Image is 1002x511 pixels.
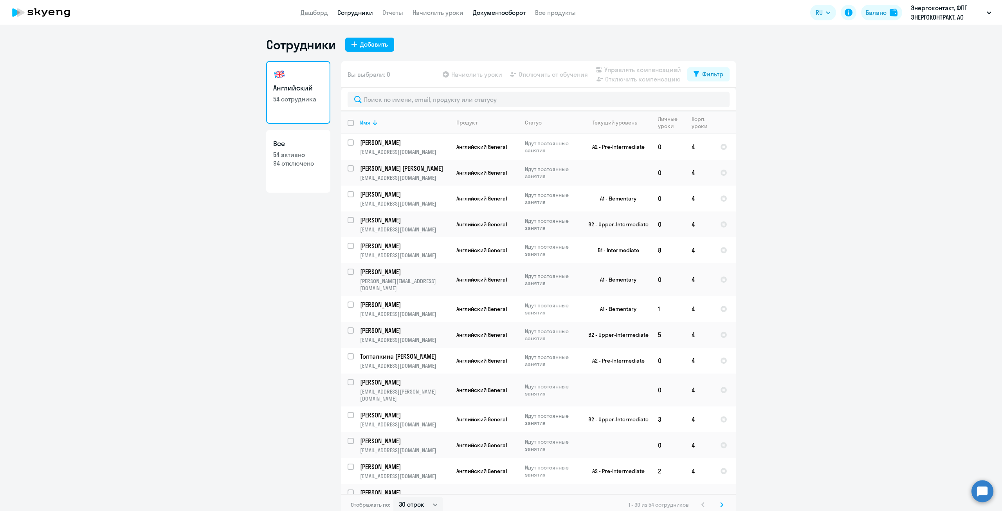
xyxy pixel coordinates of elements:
[685,211,714,237] td: 4
[360,138,450,147] a: [PERSON_NAME]
[473,9,526,16] a: Документооборот
[360,216,450,224] a: [PERSON_NAME]
[360,164,450,173] a: [PERSON_NAME] [PERSON_NAME]
[360,148,450,155] p: [EMAIL_ADDRESS][DOMAIN_NAME]
[652,160,685,186] td: 0
[525,119,542,126] div: Статус
[652,322,685,348] td: 5
[525,191,578,206] p: Идут постоянные занятия
[337,9,373,16] a: Сотрудники
[652,186,685,211] td: 0
[687,67,730,81] button: Фильтр
[273,83,323,93] h3: Английский
[382,9,403,16] a: Отчеты
[273,159,323,168] p: 94 отключено
[360,437,450,445] a: [PERSON_NAME]
[810,5,836,20] button: RU
[360,164,449,173] p: [PERSON_NAME] [PERSON_NAME]
[360,378,449,386] p: [PERSON_NAME]
[360,119,450,126] div: Имя
[579,458,652,484] td: A2 - Pre-Intermediate
[456,119,478,126] div: Продукт
[456,305,507,312] span: Английский General
[685,237,714,263] td: 4
[579,263,652,296] td: A1 - Elementary
[579,186,652,211] td: A1 - Elementary
[273,139,323,149] h3: Все
[579,322,652,348] td: B2 - Upper-Intermediate
[360,40,388,49] div: Добавить
[345,38,394,52] button: Добавить
[685,263,714,296] td: 4
[266,130,330,193] a: Все54 активно94 отключено
[360,336,450,343] p: [EMAIL_ADDRESS][DOMAIN_NAME]
[360,326,449,335] p: [PERSON_NAME]
[456,143,507,150] span: Английский General
[525,119,578,126] div: Статус
[266,37,336,52] h1: Сотрудники
[360,411,450,419] a: [PERSON_NAME]
[360,378,450,386] a: [PERSON_NAME]
[652,374,685,406] td: 0
[525,243,578,257] p: Идут постоянные занятия
[685,296,714,322] td: 4
[360,216,449,224] p: [PERSON_NAME]
[360,226,450,233] p: [EMAIL_ADDRESS][DOMAIN_NAME]
[579,211,652,237] td: B2 - Upper-Intermediate
[351,501,390,508] span: Отображать по:
[360,411,449,419] p: [PERSON_NAME]
[525,140,578,154] p: Идут постоянные занятия
[585,119,651,126] div: Текущий уровень
[360,300,449,309] p: [PERSON_NAME]
[658,116,685,130] div: Личные уроки
[301,9,328,16] a: Дашборд
[266,61,330,124] a: Английский54 сотрудника
[525,438,578,452] p: Идут постоянные занятия
[685,374,714,406] td: 4
[273,150,323,159] p: 54 активно
[456,357,507,364] span: Английский General
[360,437,449,445] p: [PERSON_NAME]
[816,8,823,17] span: RU
[360,352,449,361] p: Топталкина [PERSON_NAME]
[685,186,714,211] td: 4
[692,116,708,130] div: Корп. уроки
[579,237,652,263] td: B1 - Intermediate
[360,362,450,369] p: [EMAIL_ADDRESS][DOMAIN_NAME]
[685,160,714,186] td: 4
[456,221,507,228] span: Английский General
[525,493,578,507] p: Идут постоянные занятия
[525,412,578,426] p: Идут постоянные занятия
[861,5,902,20] a: Балансbalance
[360,242,449,250] p: [PERSON_NAME]
[658,116,680,130] div: Личные уроки
[579,134,652,160] td: A2 - Pre-Intermediate
[535,9,576,16] a: Все продукты
[360,267,450,276] a: [PERSON_NAME]
[273,95,323,103] p: 54 сотрудника
[652,348,685,374] td: 0
[652,406,685,432] td: 3
[702,69,723,79] div: Фильтр
[685,348,714,374] td: 4
[360,388,450,402] p: [EMAIL_ADDRESS][PERSON_NAME][DOMAIN_NAME]
[456,247,507,254] span: Английский General
[360,462,450,471] a: [PERSON_NAME]
[456,416,507,423] span: Английский General
[629,501,689,508] span: 1 - 30 из 54 сотрудников
[685,432,714,458] td: 4
[652,432,685,458] td: 0
[456,331,507,338] span: Английский General
[525,464,578,478] p: Идут постоянные занятия
[692,116,714,130] div: Корп. уроки
[525,166,578,180] p: Идут постоянные занятия
[360,278,450,292] p: [PERSON_NAME][EMAIL_ADDRESS][DOMAIN_NAME]
[456,276,507,283] span: Английский General
[456,442,507,449] span: Английский General
[360,242,450,250] a: [PERSON_NAME]
[456,195,507,202] span: Английский General
[579,296,652,322] td: A1 - Elementary
[413,9,463,16] a: Начислить уроки
[360,190,450,199] a: [PERSON_NAME]
[525,217,578,231] p: Идут постоянные занятия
